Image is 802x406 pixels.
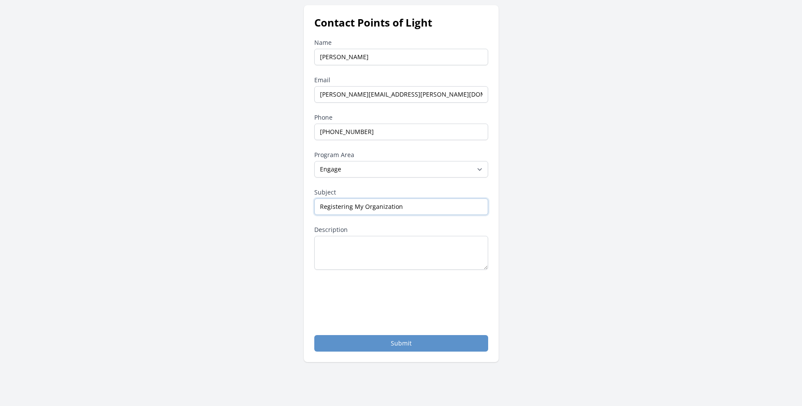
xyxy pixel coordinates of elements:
label: Description [314,225,488,234]
label: Name [314,38,488,47]
iframe: reCAPTCHA [314,280,446,314]
label: Email [314,76,488,84]
label: Phone [314,113,488,122]
h1: Contact Points of Light [314,16,488,30]
label: Subject [314,188,488,197]
label: Program Area [314,151,488,159]
select: Program Area [314,161,488,178]
button: Submit [314,335,488,352]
